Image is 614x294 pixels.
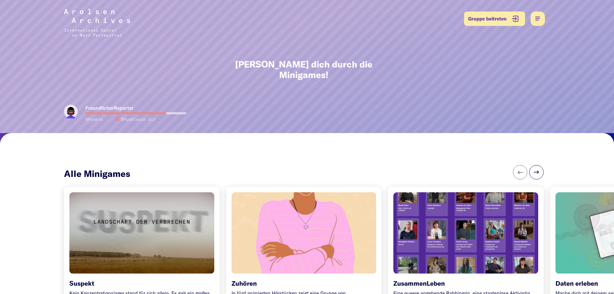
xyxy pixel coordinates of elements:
span: Punkte [88,117,103,122]
span: 8 [85,117,155,122]
span: 8 von dir [105,117,155,122]
img: open.svg [64,105,78,118]
h6: ZusammenLeben [393,280,538,290]
h1: [PERSON_NAME] dich durch die Minigames! [226,59,382,80]
h5: Alle Minigames [64,168,130,179]
span: Punkte [123,117,138,122]
h6: Suspekt [69,280,214,290]
h6: Zuhören [232,280,376,290]
strong: FreundlicherReporter [85,105,134,111]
